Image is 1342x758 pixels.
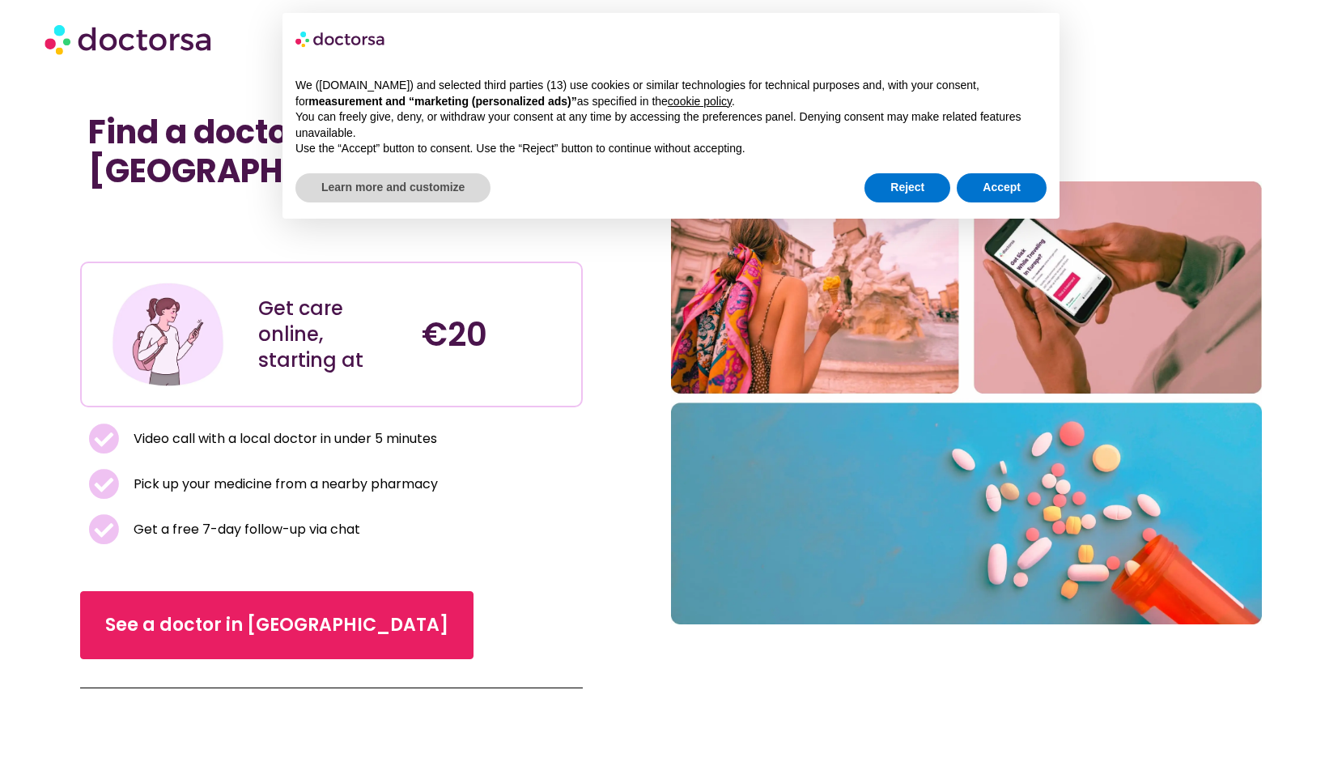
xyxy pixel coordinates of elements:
[88,113,574,190] h1: Find a doctor near me in [GEOGRAPHIC_DATA]
[258,296,406,373] div: Get care online, starting at
[308,95,576,108] strong: measurement and “marketing (personalized ads)”
[295,26,386,52] img: logo
[80,591,474,659] a: See a doctor in [GEOGRAPHIC_DATA]
[668,95,732,108] a: cookie policy
[130,428,437,450] span: Video call with a local doctor in under 5 minutes
[295,173,491,202] button: Learn more and customize
[864,173,950,202] button: Reject
[295,78,1047,109] p: We ([DOMAIN_NAME]) and selected third parties (13) use cookies or similar technologies for techni...
[130,518,360,541] span: Get a free 7-day follow-up via chat
[88,226,574,245] iframe: Customer reviews powered by Trustpilot
[295,109,1047,141] p: You can freely give, deny, or withdraw your consent at any time by accessing the preferences pane...
[295,141,1047,157] p: Use the “Accept” button to consent. Use the “Reject” button to continue without accepting.
[88,207,331,226] iframe: Customer reviews powered by Trustpilot
[109,275,227,394] img: Illustration depicting a young woman in a casual outfit, engaged with her smartphone. She has a p...
[957,173,1047,202] button: Accept
[105,612,448,638] span: See a doctor in [GEOGRAPHIC_DATA]
[671,181,1262,624] img: A collage of three pictures. Healthy female traveler enjoying her vacation in Rome, Italy. Someon...
[130,473,438,496] span: Pick up your medicine from a nearby pharmacy
[422,315,569,354] h4: €20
